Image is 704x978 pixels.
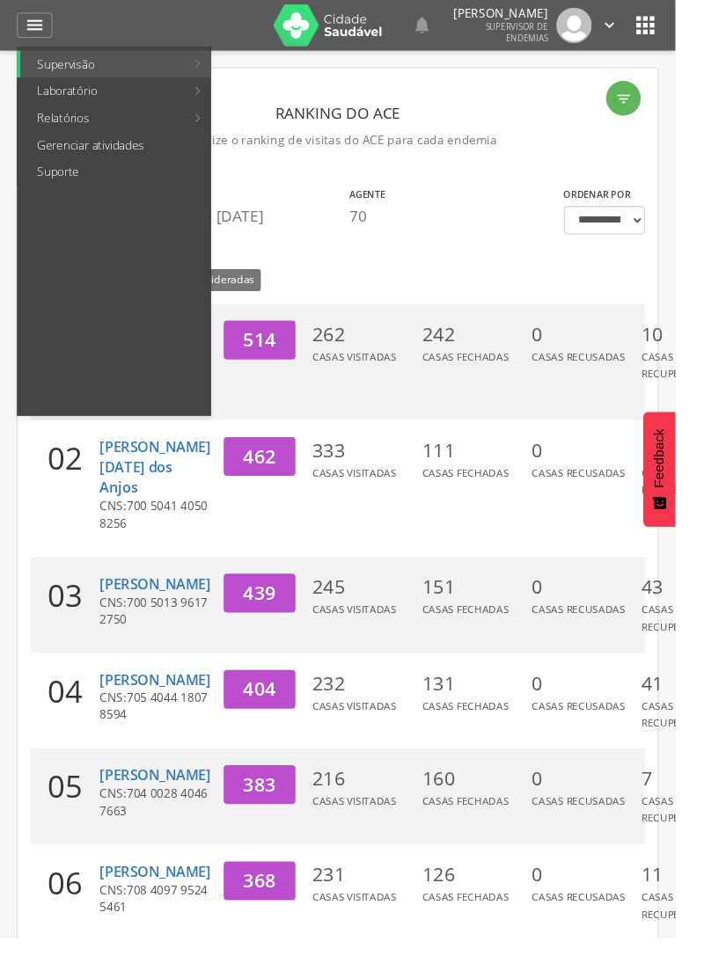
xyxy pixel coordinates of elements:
button: Feedback - Mostrar pesquisa [671,429,704,549]
a: Supervisão [21,53,193,81]
a: Laboratório [21,81,193,109]
a: Gerenciar atividades [21,137,219,165]
span: Feedback [679,447,695,508]
a: Relatórios [21,109,193,137]
a: Suporte [21,165,219,193]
